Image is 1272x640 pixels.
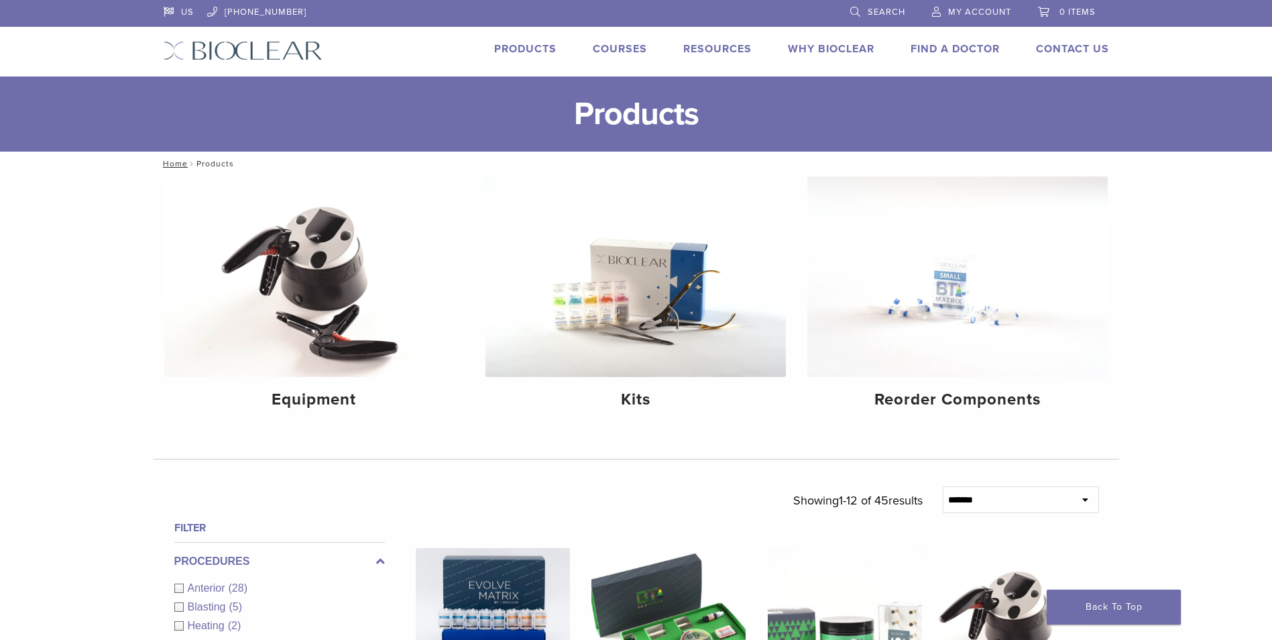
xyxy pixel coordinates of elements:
span: 0 items [1059,7,1096,17]
a: Find A Doctor [911,42,1000,56]
a: Kits [485,176,786,421]
a: Back To Top [1047,590,1181,625]
h4: Equipment [175,388,454,412]
span: (5) [229,601,242,612]
h4: Kits [496,388,775,412]
h4: Reorder Components [818,388,1097,412]
img: Equipment [164,176,465,377]
a: Reorder Components [807,176,1108,421]
span: My Account [948,7,1011,17]
nav: Products [154,152,1119,176]
a: Resources [683,42,752,56]
a: Courses [593,42,647,56]
img: Reorder Components [807,176,1108,377]
span: Search [868,7,905,17]
img: Bioclear [164,41,323,60]
a: Home [159,159,188,168]
img: Kits [485,176,786,377]
label: Procedures [174,553,385,570]
a: Contact Us [1036,42,1109,56]
span: Heating [188,620,228,631]
span: Anterior [188,582,229,594]
a: Products [494,42,557,56]
a: Why Bioclear [788,42,874,56]
p: Showing results [793,486,923,515]
h4: Filter [174,520,385,536]
span: (28) [229,582,247,594]
span: (2) [228,620,241,631]
a: Equipment [164,176,465,421]
span: Blasting [188,601,229,612]
span: / [188,160,196,167]
span: 1-12 of 45 [839,493,888,508]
